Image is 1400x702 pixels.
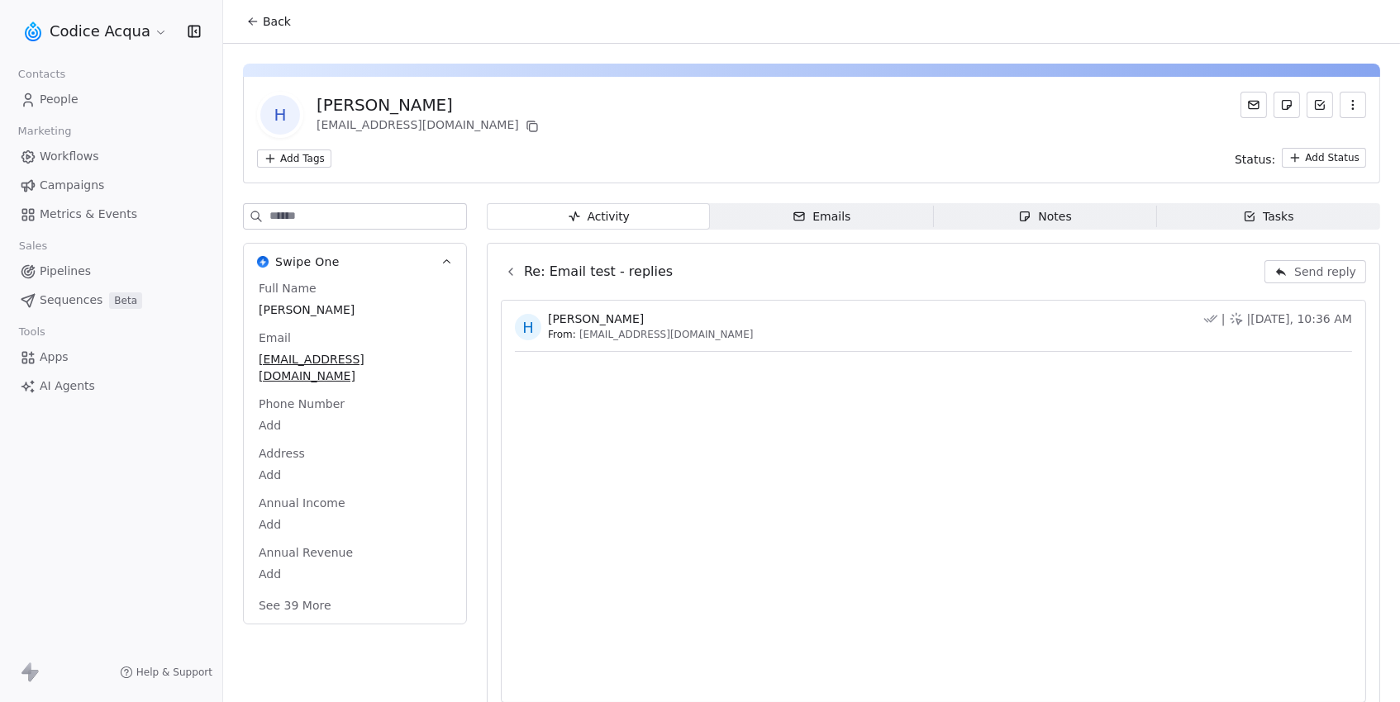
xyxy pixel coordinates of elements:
span: AI Agents [40,377,95,395]
a: SequencesBeta [13,287,209,314]
span: Sales [12,234,55,259]
button: Codice Acqua [20,17,171,45]
button: Back [236,7,301,36]
button: Swipe OneSwipe One [244,244,466,280]
span: Contacts [11,62,73,87]
span: Status: [1235,151,1275,168]
a: Apps [13,344,209,371]
a: Workflows [13,143,209,170]
span: Codice Acqua [50,21,150,42]
span: Re: Email test - replies [524,262,673,282]
a: Help & Support [120,666,212,679]
div: [PERSON_NAME] [317,93,542,116]
span: Tools [12,320,52,344]
span: Apps [40,349,69,366]
span: Workflows [40,148,99,165]
img: logo.png [23,21,43,41]
img: Swipe One [257,256,269,268]
span: Swipe One [275,254,340,270]
span: Full Name [255,280,320,296]
a: Campaigns [13,172,209,199]
span: [EMAIL_ADDRESS][DOMAIN_NAME] [259,351,451,384]
span: Help & Support [136,666,212,679]
span: Metrics & Events [40,206,137,223]
span: Back [263,13,291,30]
a: AI Agents [13,372,209,400]
a: People [13,86,209,113]
span: H [260,95,300,135]
button: Add Tags [257,149,331,168]
div: [EMAIL_ADDRESS][DOMAIN_NAME] [317,116,542,136]
a: Metrics & Events [13,201,209,228]
span: Pipelines [40,263,91,280]
span: Marketing [11,119,79,144]
span: Add [259,417,451,434]
span: Annual Revenue [255,544,356,561]
a: Pipelines [13,258,209,285]
span: Add [259,467,451,483]
button: See 39 More [249,591,341,620]
span: Send reply [1294,263,1356,280]
div: Emails [793,208,850,225]
span: [PERSON_NAME] [259,301,451,318]
span: Beta [109,292,142,309]
div: H [522,316,534,339]
span: Campaigns [40,177,104,194]
span: Address [255,445,308,462]
span: Add [259,516,451,533]
div: | | [DATE], 10:36 AM [1203,311,1352,327]
span: People [40,91,79,108]
span: Email [255,330,294,346]
div: Tasks [1243,208,1294,225]
span: From: [548,328,576,341]
button: Send reply [1264,260,1366,283]
div: Swipe OneSwipe One [244,280,466,624]
span: Sequences [40,292,102,309]
button: Add Status [1282,148,1366,168]
div: Notes [1018,208,1071,225]
span: Add [259,566,451,582]
span: Annual Income [255,495,349,511]
span: [EMAIL_ADDRESS][DOMAIN_NAME] [579,328,754,341]
span: [PERSON_NAME] [548,311,644,327]
span: Phone Number [255,396,348,412]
